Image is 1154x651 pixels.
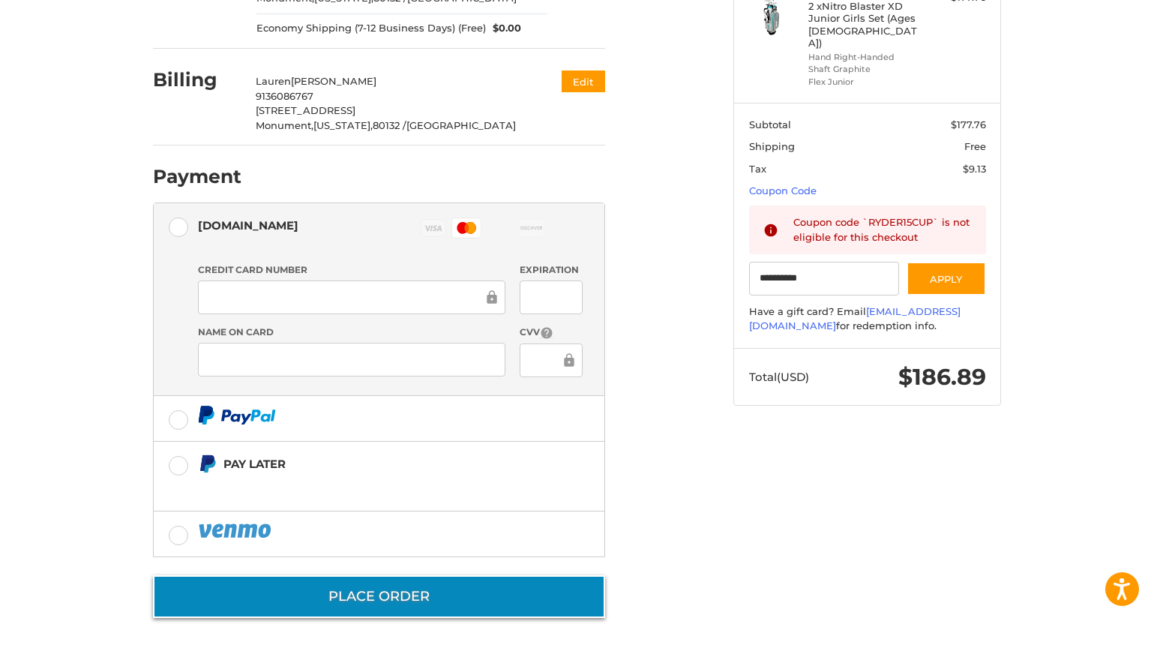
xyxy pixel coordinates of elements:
[520,325,582,340] label: CVV
[808,76,923,88] li: Flex Junior
[907,262,986,295] button: Apply
[749,163,766,175] span: Tax
[749,262,900,295] input: Gift Certificate or Coupon Code
[520,263,582,277] label: Expiration
[749,140,795,152] span: Shipping
[486,21,522,36] span: $0.00
[256,90,313,102] span: 9136086767
[808,63,923,76] li: Shaft Graphite
[198,521,274,540] img: PayPal icon
[256,104,355,116] span: [STREET_ADDRESS]
[198,454,217,473] img: Pay Later icon
[153,165,241,188] h2: Payment
[198,325,505,339] label: Name on Card
[153,68,241,91] h2: Billing
[793,215,972,244] div: Coupon code `RYDER15CUP` is not eligible for this checkout
[256,21,486,36] span: Economy Shipping (7-12 Business Days) (Free)
[898,363,986,391] span: $186.89
[198,263,505,277] label: Credit Card Number
[198,213,298,238] div: [DOMAIN_NAME]
[406,119,516,131] span: [GEOGRAPHIC_DATA]
[964,140,986,152] span: Free
[198,406,276,424] img: PayPal icon
[808,51,923,64] li: Hand Right-Handed
[313,119,373,131] span: [US_STATE],
[749,184,817,196] a: Coupon Code
[153,575,605,618] button: Place Order
[198,479,511,493] iframe: PayPal Message 1
[749,370,809,384] span: Total (USD)
[256,119,313,131] span: Monument,
[963,163,986,175] span: $9.13
[223,451,511,476] div: Pay Later
[373,119,406,131] span: 80132 /
[562,70,605,92] button: Edit
[256,75,291,87] span: Lauren
[749,304,986,334] div: Have a gift card? Email for redemption info.
[749,118,791,130] span: Subtotal
[951,118,986,130] span: $177.76
[291,75,376,87] span: [PERSON_NAME]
